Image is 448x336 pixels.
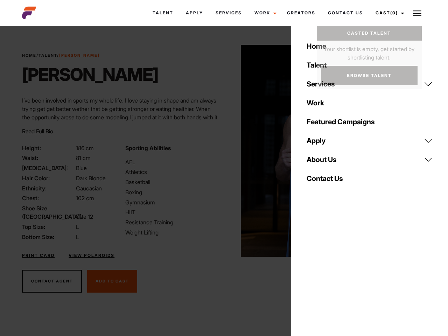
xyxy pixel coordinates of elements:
span: / / [22,52,100,58]
a: Services [302,75,437,93]
span: Bottom Size: [22,233,75,241]
p: I’ve been involved in sports my whole life. I love staying in shape and am always trying get get ... [22,96,220,155]
a: About Us [302,150,437,169]
strong: [PERSON_NAME] [59,53,100,58]
a: Work [248,3,281,22]
a: Home [22,53,36,58]
img: Burger icon [413,9,421,17]
span: Height: [22,144,75,152]
a: Contact Us [322,3,369,22]
span: Size 12 [76,213,93,220]
a: Cast(0) [369,3,408,22]
span: Read Full Bio [22,128,53,135]
li: HIIT [125,208,220,216]
a: Apply [180,3,209,22]
li: Gymnasium [125,198,220,206]
span: 186 cm [76,145,94,152]
a: Featured Campaigns [302,112,437,131]
a: View Polaroids [69,252,114,259]
strong: Sporting Abilities [125,145,171,152]
span: L [76,223,79,230]
span: Caucasian [76,185,102,192]
a: Talent [302,56,437,75]
span: Chest: [22,194,75,202]
li: Athletics [125,168,220,176]
span: Shoe Size ([GEOGRAPHIC_DATA]): [22,204,75,221]
button: Contact Agent [22,270,82,293]
span: L [76,233,79,240]
span: [MEDICAL_DATA]: [22,164,75,172]
button: Read Full Bio [22,127,53,135]
li: Weight Lifting [125,228,220,237]
span: Ethnicity: [22,184,75,192]
span: Waist: [22,154,75,162]
span: 102 cm [76,195,94,202]
a: Talent [146,3,180,22]
span: (0) [390,10,398,15]
button: Add To Cast [87,270,137,293]
a: Print Card [22,252,55,259]
span: 81 cm [76,154,91,161]
a: Creators [281,3,322,22]
h1: [PERSON_NAME] [22,64,158,85]
li: Basketball [125,178,220,186]
a: Apply [302,131,437,150]
span: Blue [76,164,87,171]
span: Add To Cast [96,279,129,283]
p: Your shortlist is empty, get started by shortlisting talent. [317,41,422,62]
a: Contact Us [302,169,437,188]
img: cropped-aefm-brand-fav-22-square.png [22,6,36,20]
a: Talent [38,53,57,58]
span: Top Size: [22,223,75,231]
li: Boxing [125,188,220,196]
a: Work [302,93,437,112]
span: Dark Blonde [76,175,106,182]
a: Browse Talent [321,66,418,85]
a: Services [209,3,248,22]
li: AFL [125,158,220,166]
a: Casted Talent [317,26,422,41]
a: Home [302,37,437,56]
span: Hair Color: [22,174,75,182]
li: Resistance Training [125,218,220,226]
